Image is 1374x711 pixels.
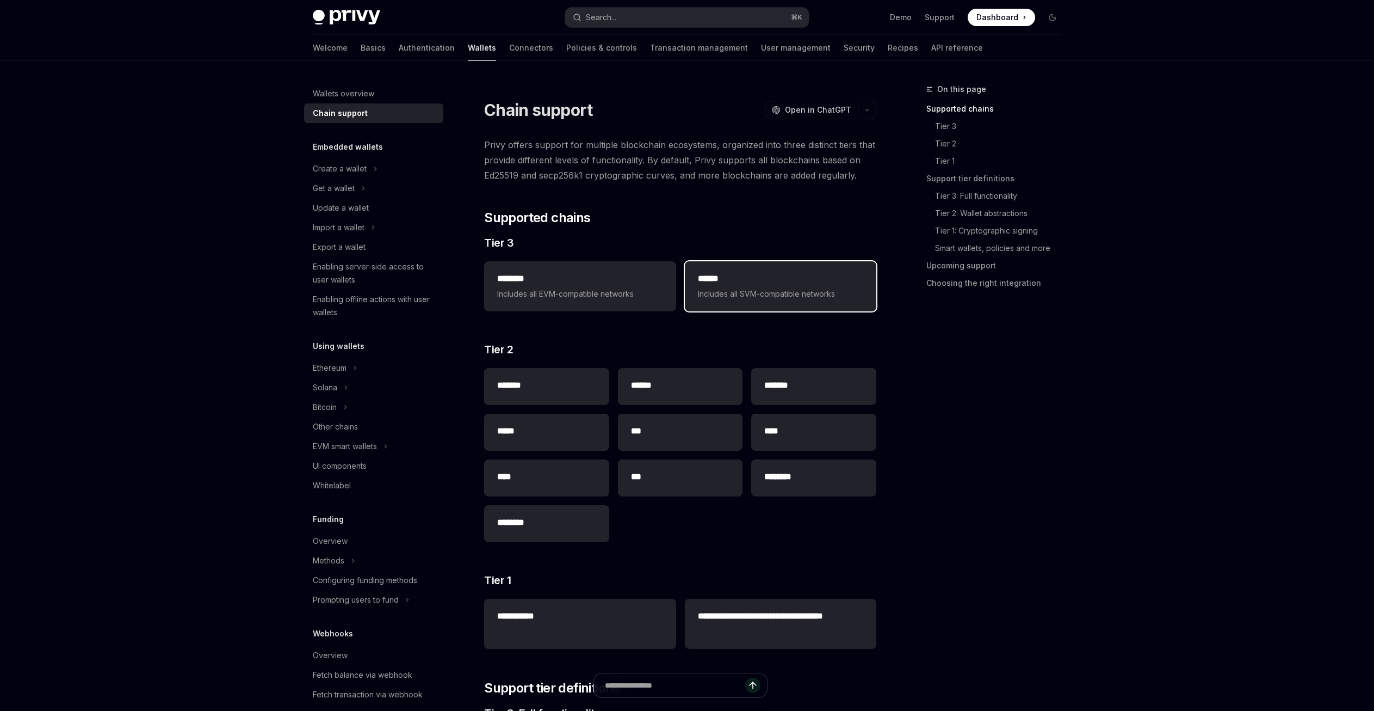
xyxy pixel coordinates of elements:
a: Supported chains [926,100,1070,118]
a: Export a wallet [304,237,443,257]
div: Other chains [313,420,358,433]
h5: Embedded wallets [313,140,383,154]
div: Methods [313,554,344,567]
button: Open in ChatGPT [765,101,858,119]
span: Privy offers support for multiple blockchain ecosystems, organized into three distinct tiers that... [484,137,876,183]
a: Update a wallet [304,198,443,218]
a: Chain support [304,103,443,123]
a: Tier 1 [926,152,1070,170]
a: Tier 1: Cryptographic signing [926,222,1070,240]
div: Ethereum [313,361,346,375]
button: Toggle Solana section [304,378,443,397]
button: Toggle Prompting users to fund section [304,590,443,610]
div: Update a wallet [313,201,369,214]
a: Other chains [304,417,443,437]
button: Send message [745,678,760,693]
div: UI components [313,459,367,473]
a: Tier 2: Wallet abstractions [926,205,1070,222]
a: Wallets overview [304,84,443,103]
button: Toggle Ethereum section [304,358,443,378]
span: Includes all EVM-compatible networks [497,287,663,301]
span: On this page [937,83,986,96]
a: Choosing the right integration [926,274,1070,292]
div: Enabling server-side access to user wallets [313,260,437,286]
div: Fetch balance via webhook [313,669,412,682]
span: Tier 1 [484,573,511,588]
a: **** ***Includes all EVM-compatible networks [484,261,676,311]
a: Tier 3 [926,118,1070,135]
a: Demo [890,12,912,23]
h5: Using wallets [313,340,364,353]
a: Tier 3: Full functionality [926,187,1070,205]
img: dark logo [313,10,380,25]
a: Fetch balance via webhook [304,665,443,685]
a: Smart wallets, policies and more [926,240,1070,257]
a: Transaction management [650,35,748,61]
button: Toggle Import a wallet section [304,218,443,237]
a: Upcoming support [926,257,1070,274]
span: Dashboard [976,12,1018,23]
a: Basics [361,35,386,61]
a: Welcome [313,35,348,61]
a: Whitelabel [304,476,443,495]
div: Fetch transaction via webhook [313,688,423,701]
a: User management [761,35,831,61]
button: Toggle Create a wallet section [304,159,443,179]
a: Overview [304,646,443,665]
span: Includes all SVM-compatible networks [698,287,863,301]
button: Toggle EVM smart wallets section [304,437,443,456]
div: EVM smart wallets [313,440,377,453]
div: Overview [313,649,348,662]
a: Recipes [888,35,918,61]
div: Get a wallet [313,182,355,195]
button: Open search [565,8,809,27]
a: UI components [304,456,443,476]
input: Ask a question... [605,673,745,697]
a: Tier 2 [926,135,1070,152]
div: Enabling offline actions with user wallets [313,293,437,319]
span: Open in ChatGPT [785,105,851,115]
div: Create a wallet [313,162,367,175]
div: Solana [313,381,337,394]
a: Security [844,35,875,61]
a: Overview [304,531,443,551]
div: Bitcoin [313,401,337,414]
div: Configuring funding methods [313,574,417,587]
h1: Chain support [484,100,592,120]
a: Enabling server-side access to user wallets [304,257,443,290]
button: Toggle Methods section [304,551,443,571]
div: Import a wallet [313,221,364,234]
div: Overview [313,535,348,548]
div: Chain support [313,107,368,120]
button: Toggle Bitcoin section [304,397,443,417]
a: Connectors [509,35,553,61]
a: **** *Includes all SVM-compatible networks [685,261,876,311]
a: Authentication [399,35,455,61]
a: Policies & controls [566,35,637,61]
span: Tier 2 [484,342,513,357]
span: Tier 3 [484,235,513,250]
div: Export a wallet [313,241,366,254]
a: Configuring funding methods [304,571,443,590]
span: Supported chains [484,209,590,226]
a: Wallets [468,35,496,61]
div: Whitelabel [313,479,351,492]
a: API reference [931,35,983,61]
span: ⌘ K [791,13,802,22]
button: Toggle dark mode [1044,9,1061,26]
div: Wallets overview [313,87,374,100]
a: Fetch transaction via webhook [304,685,443,704]
a: Enabling offline actions with user wallets [304,290,443,322]
div: Prompting users to fund [313,593,399,606]
h5: Webhooks [313,627,353,640]
div: Search... [586,11,616,24]
button: Toggle Get a wallet section [304,179,443,198]
h5: Funding [313,513,344,526]
a: Support [925,12,955,23]
a: Support tier definitions [926,170,1070,187]
a: Dashboard [968,9,1035,26]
